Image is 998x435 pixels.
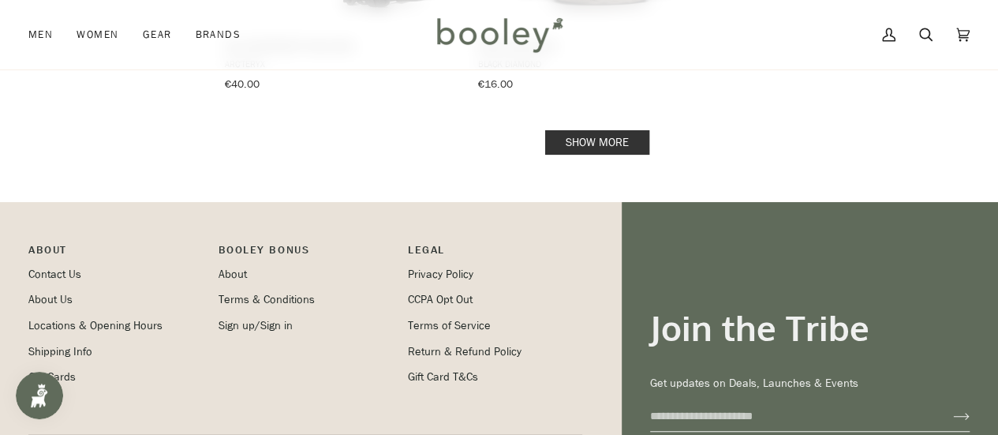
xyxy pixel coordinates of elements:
[28,344,92,359] a: Shipping Info
[225,77,260,92] span: €40.00
[430,12,568,58] img: Booley
[408,292,473,307] a: CCPA Opt Out
[195,27,241,43] span: Brands
[28,242,203,266] p: Pipeline_Footer Main
[28,318,163,333] a: Locations & Opening Hours
[408,267,473,282] a: Privacy Policy
[77,27,118,43] span: Women
[219,267,247,282] a: About
[650,375,970,392] p: Get updates on Deals, Launches & Events
[28,267,81,282] a: Contact Us
[219,292,315,307] a: Terms & Conditions
[28,369,76,384] a: Gift Cards
[928,403,970,429] button: Join
[650,306,970,350] h3: Join the Tribe
[28,292,73,307] a: About Us
[143,27,172,43] span: Gear
[408,344,521,359] a: Return & Refund Policy
[545,130,649,155] a: Show more
[408,318,491,333] a: Terms of Service
[16,372,63,419] iframe: Button to open loyalty program pop-up
[478,77,513,92] span: €16.00
[408,369,478,384] a: Gift Card T&Cs
[219,242,393,266] p: Booley Bonus
[650,402,928,431] input: your-email@example.com
[28,27,53,43] span: Men
[219,318,293,333] a: Sign up/Sign in
[225,135,970,150] div: Pagination
[408,242,582,266] p: Pipeline_Footer Sub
